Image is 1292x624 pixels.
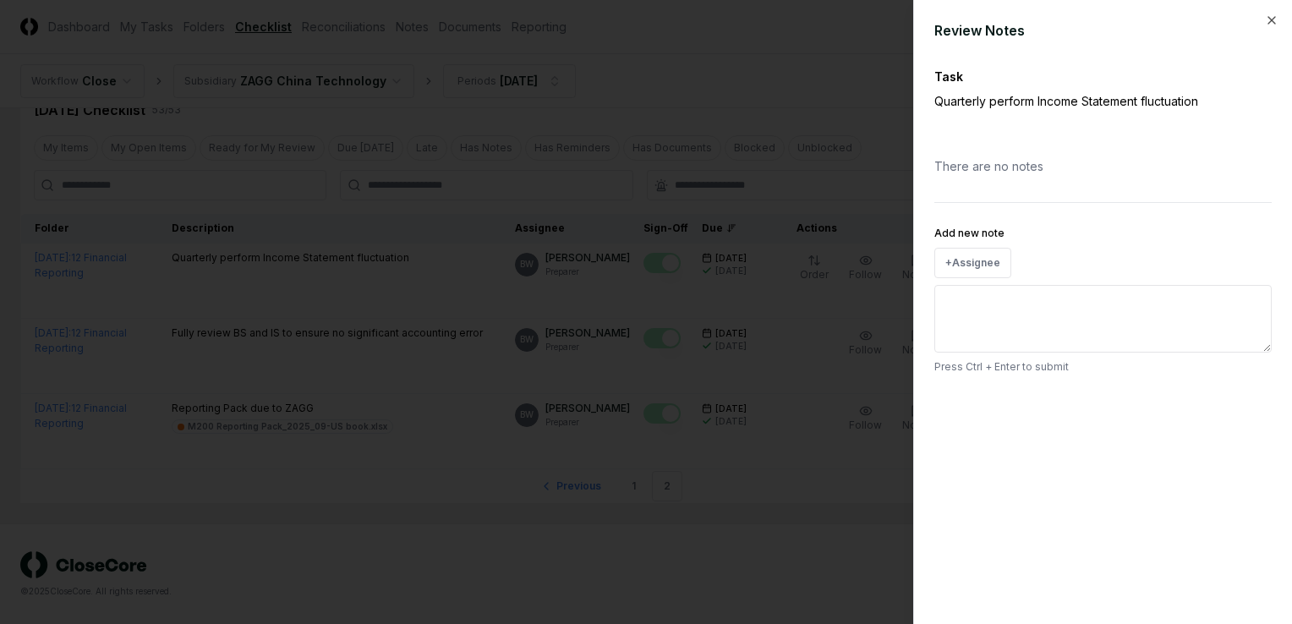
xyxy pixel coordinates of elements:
[934,359,1272,375] p: Press Ctrl + Enter to submit
[934,248,1011,278] button: +Assignee
[934,144,1272,189] div: There are no notes
[934,92,1213,110] p: Quarterly perform Income Statement fluctuation
[934,20,1272,41] div: Review Notes
[934,227,1005,239] label: Add new note
[934,68,1272,85] div: Task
